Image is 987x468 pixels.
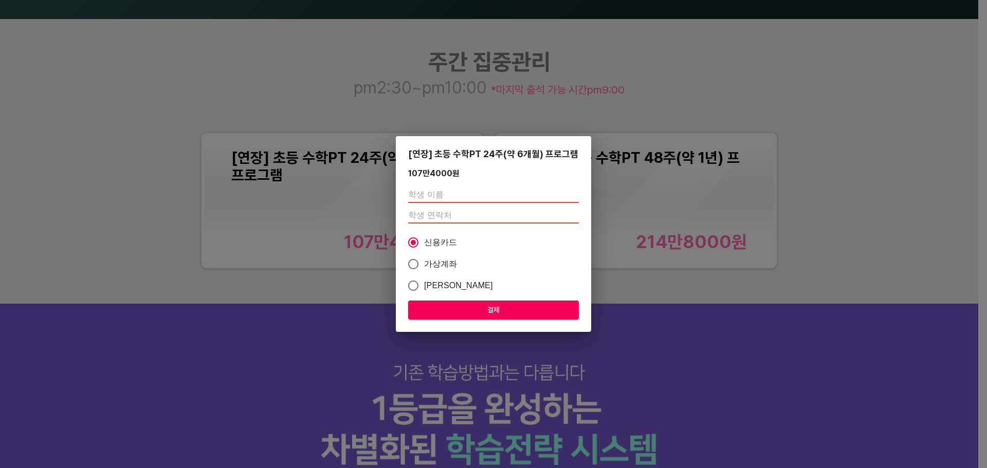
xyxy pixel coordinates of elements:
[408,148,579,159] div: [연장] 초등 수학PT 24주(약 6개월) 프로그램
[416,304,571,316] span: 결제
[424,258,458,270] span: 가상계좌
[408,301,579,320] button: 결제
[424,279,493,292] span: [PERSON_NAME]
[408,186,579,203] input: 학생 이름
[408,169,460,178] div: 107만4000 원
[424,236,458,249] span: 신용카드
[408,207,579,223] input: 학생 연락처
